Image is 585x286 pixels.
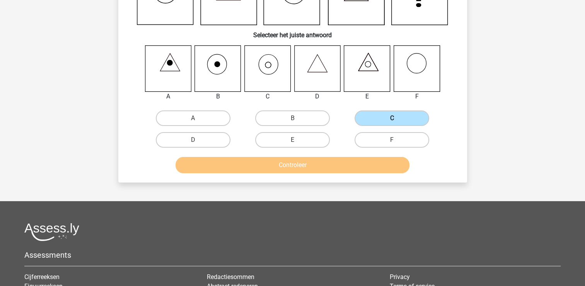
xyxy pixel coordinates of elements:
div: B [189,92,247,101]
div: C [239,92,297,101]
label: C [355,110,429,126]
label: B [255,110,330,126]
label: F [355,132,429,148]
a: Privacy [390,273,410,281]
label: A [156,110,230,126]
div: A [139,92,198,101]
h5: Assessments [24,250,561,260]
label: E [255,132,330,148]
a: Cijferreeksen [24,273,60,281]
button: Controleer [176,157,409,173]
a: Redactiesommen [207,273,254,281]
h6: Selecteer het juiste antwoord [131,25,455,39]
label: D [156,132,230,148]
div: E [338,92,396,101]
div: D [288,92,347,101]
img: Assessly logo [24,223,79,241]
div: F [388,92,446,101]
